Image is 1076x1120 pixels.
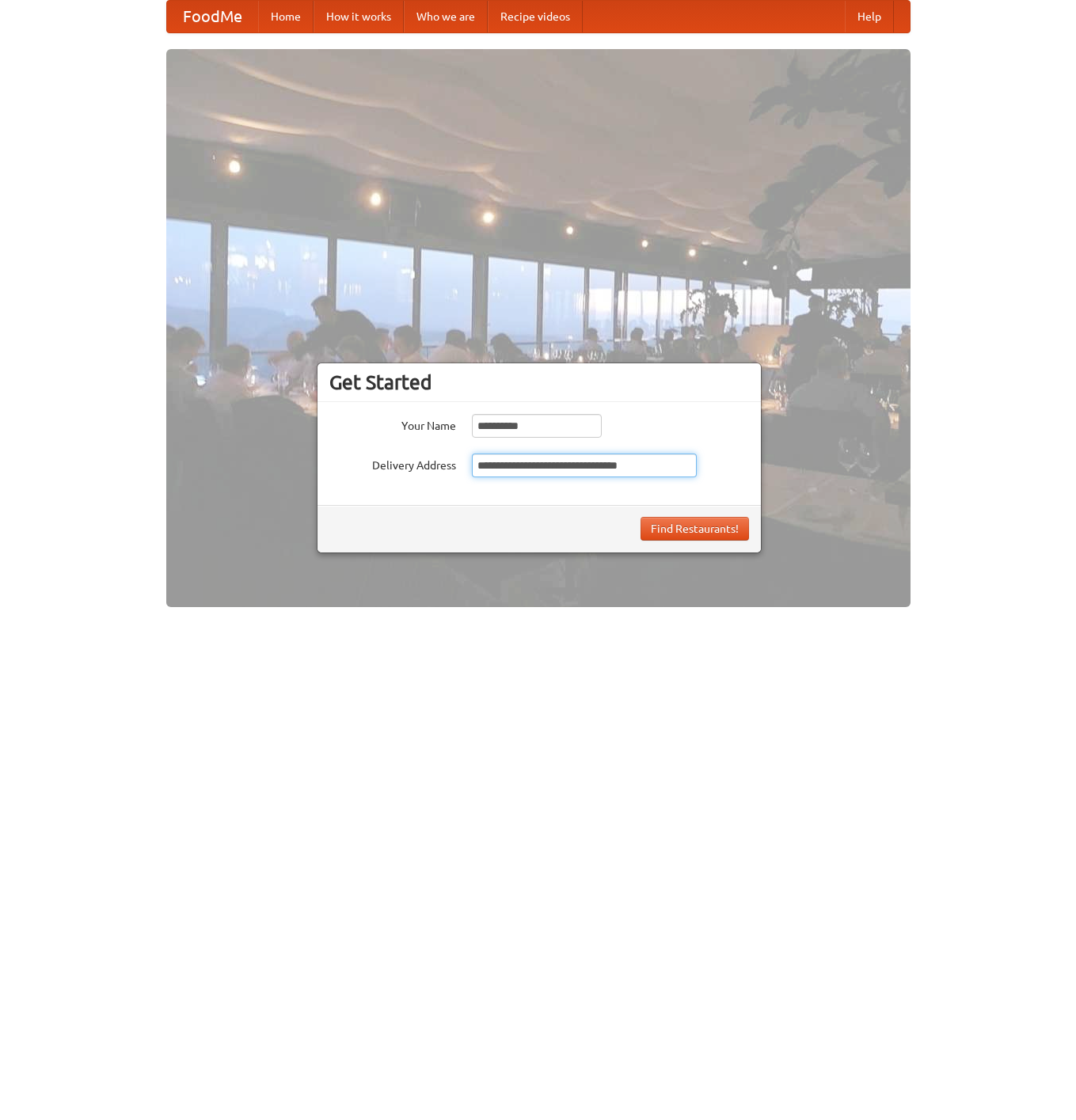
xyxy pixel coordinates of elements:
h3: Get Started [329,370,749,394]
a: Home [258,1,314,32]
label: Your Name [329,414,456,434]
a: FoodMe [167,1,258,32]
label: Delivery Address [329,454,456,473]
a: Recipe videos [488,1,583,32]
button: Find Restaurants! [641,517,749,541]
a: Who we are [404,1,488,32]
a: How it works [314,1,404,32]
a: Help [845,1,894,32]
